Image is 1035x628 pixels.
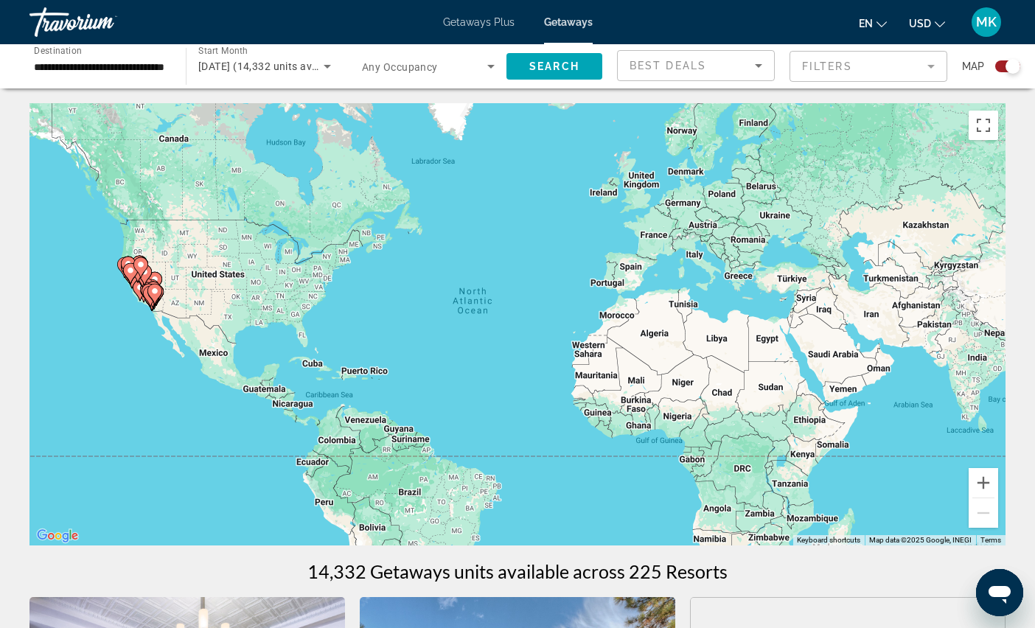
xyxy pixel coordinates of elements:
mat-select: Sort by [630,57,762,74]
button: Zoom in [969,468,998,498]
span: Best Deals [630,60,706,71]
span: Map data ©2025 Google, INEGI [869,536,972,544]
a: Terms (opens in new tab) [980,536,1001,544]
span: en [859,18,873,29]
h1: 14,332 Getaways units available across 225 Resorts [307,560,728,582]
a: Getaways [544,16,593,28]
button: Change language [859,13,887,34]
span: Start Month [198,46,248,56]
button: Filter [790,50,947,83]
a: Getaways Plus [443,16,515,28]
span: Destination [34,45,82,55]
img: Google [33,526,82,545]
button: User Menu [967,7,1006,38]
span: Any Occupancy [362,61,438,73]
span: [DATE] (14,332 units available) [198,60,348,72]
button: Zoom out [969,498,998,528]
button: Search [506,53,602,80]
button: Change currency [909,13,945,34]
a: Travorium [29,3,177,41]
iframe: Button to launch messaging window [976,569,1023,616]
a: Open this area in Google Maps (opens a new window) [33,526,82,545]
span: Map [962,56,984,77]
span: USD [909,18,931,29]
span: Search [529,60,579,72]
span: MK [976,15,997,29]
button: Toggle fullscreen view [969,111,998,140]
button: Keyboard shortcuts [797,535,860,545]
